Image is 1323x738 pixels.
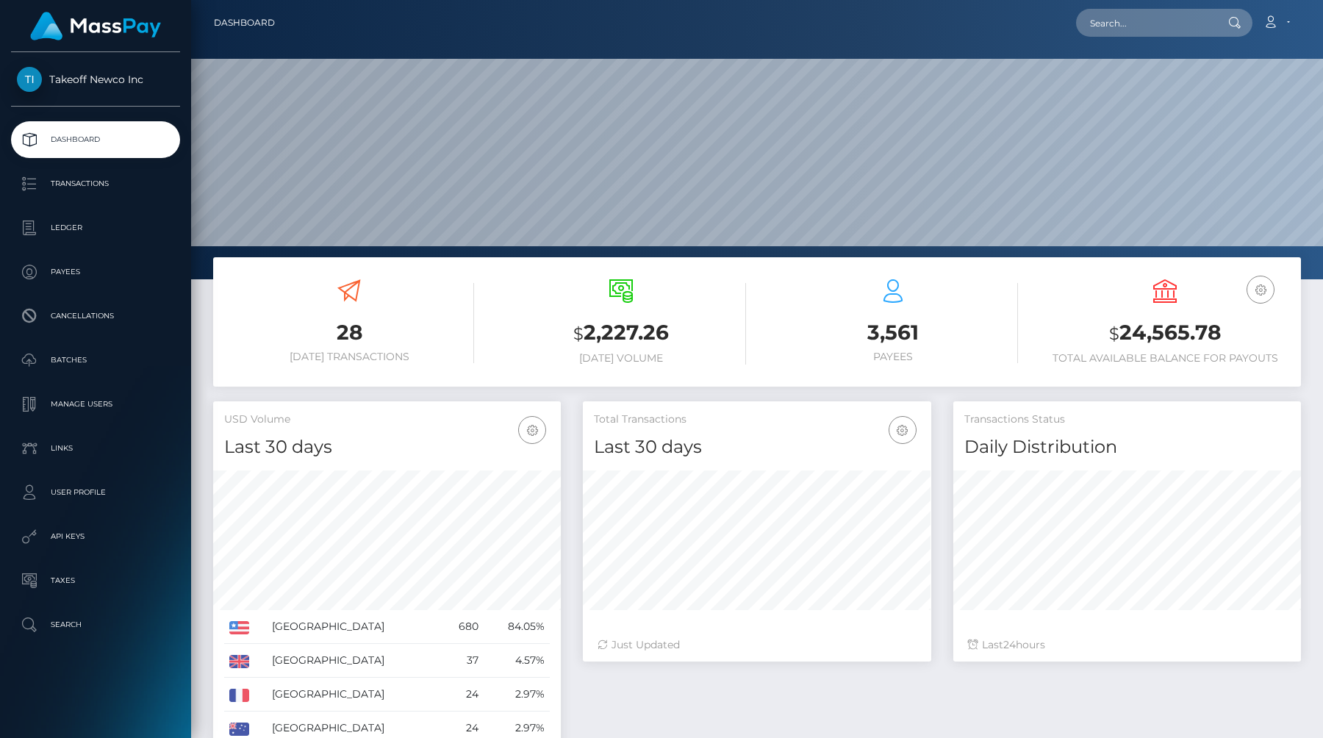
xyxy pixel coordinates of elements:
[11,121,180,158] a: Dashboard
[267,644,441,678] td: [GEOGRAPHIC_DATA]
[573,323,584,344] small: $
[17,349,174,371] p: Batches
[214,7,275,38] a: Dashboard
[768,351,1018,363] h6: Payees
[17,570,174,592] p: Taxes
[594,412,919,427] h5: Total Transactions
[17,67,42,92] img: Takeoff Newco Inc
[30,12,161,40] img: MassPay Logo
[17,481,174,504] p: User Profile
[11,298,180,334] a: Cancellations
[594,434,919,460] h4: Last 30 days
[1040,318,1290,348] h3: 24,565.78
[484,644,551,678] td: 4.57%
[267,610,441,644] td: [GEOGRAPHIC_DATA]
[1003,638,1016,651] span: 24
[224,351,474,363] h6: [DATE] Transactions
[496,352,746,365] h6: [DATE] Volume
[768,318,1018,347] h3: 3,561
[11,606,180,643] a: Search
[484,678,551,712] td: 2.97%
[1040,352,1290,365] h6: Total Available Balance for Payouts
[229,621,249,634] img: US.png
[964,412,1290,427] h5: Transactions Status
[11,386,180,423] a: Manage Users
[17,217,174,239] p: Ledger
[11,430,180,467] a: Links
[11,165,180,202] a: Transactions
[17,173,174,195] p: Transactions
[1109,323,1119,344] small: $
[229,689,249,702] img: FR.png
[17,437,174,459] p: Links
[17,393,174,415] p: Manage Users
[441,678,484,712] td: 24
[11,254,180,290] a: Payees
[229,655,249,668] img: GB.png
[441,610,484,644] td: 680
[11,73,180,86] span: Takeoff Newco Inc
[1076,9,1214,37] input: Search...
[224,412,550,427] h5: USD Volume
[17,614,174,636] p: Search
[17,305,174,327] p: Cancellations
[11,518,180,555] a: API Keys
[11,562,180,599] a: Taxes
[11,474,180,511] a: User Profile
[598,637,916,653] div: Just Updated
[17,129,174,151] p: Dashboard
[441,644,484,678] td: 37
[17,526,174,548] p: API Keys
[484,610,551,644] td: 84.05%
[224,318,474,347] h3: 28
[496,318,746,348] h3: 2,227.26
[267,678,441,712] td: [GEOGRAPHIC_DATA]
[968,637,1286,653] div: Last hours
[224,434,550,460] h4: Last 30 days
[964,434,1290,460] h4: Daily Distribution
[17,261,174,283] p: Payees
[11,342,180,379] a: Batches
[11,209,180,246] a: Ledger
[229,723,249,736] img: AU.png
